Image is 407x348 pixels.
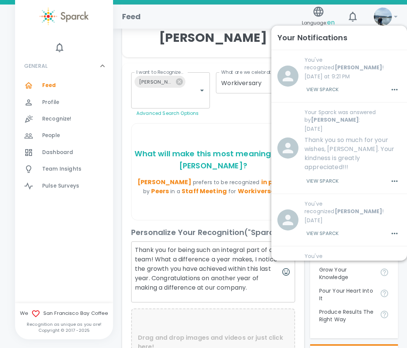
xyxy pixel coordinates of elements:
[221,69,280,75] label: What are we celebrating?
[304,175,341,188] button: View Sparck
[136,110,199,116] a: Advanced Search Options
[261,178,289,186] span: in public
[135,178,292,196] p: .
[138,178,191,186] span: [PERSON_NAME]
[42,165,81,173] span: Team Insights
[319,308,374,323] p: Produce Results The Right Way
[380,310,389,319] svg: Find success working together and doing the right thing
[135,148,292,172] p: What will make this most meaningful to [PERSON_NAME] ?
[335,208,383,215] b: [PERSON_NAME]
[15,321,113,327] p: Recognition as unique as you are!
[15,161,113,177] a: Team Insights
[143,188,169,195] span: by
[304,83,341,96] button: View Sparck
[15,55,113,77] div: GENERAL
[131,226,285,238] h6: Personalize Your Recognition ("Sparck")
[380,289,389,298] svg: Come to work to make a difference in your own way
[221,79,283,87] div: Workiversary
[15,178,113,194] a: Pulse Surveys
[197,85,207,96] button: Open
[169,188,227,195] span: in a
[42,82,56,89] span: Feed
[327,18,335,27] span: en
[304,217,401,224] p: [DATE]
[42,132,60,139] span: People
[304,108,401,124] p: Your Sparck was answered by :
[24,62,47,70] p: GENERAL
[151,187,169,195] span: Peers
[304,73,401,80] p: [DATE] at 9:21 PM
[15,77,113,94] a: Feed
[42,182,79,190] span: Pulse Surveys
[311,116,359,124] b: [PERSON_NAME]
[15,127,113,144] a: People
[143,179,289,195] span: prefers to be recognized for
[304,125,401,133] p: [DATE]
[131,241,295,302] textarea: Thank you for being such an integral part of our team! What a difference a year makes, I notice t...
[40,8,89,25] img: Sparck logo
[159,30,267,45] h4: [PERSON_NAME]
[302,18,335,28] span: Language:
[15,144,113,161] a: Dashboard
[374,8,392,26] img: Picture of Anna Belle
[42,115,72,123] span: Recognize!
[304,252,401,267] p: You've recognized !
[182,187,227,195] span: Staff Meeting
[380,268,389,277] svg: Follow your curiosity and learn together
[15,94,113,111] a: Profile
[335,260,383,267] b: [PERSON_NAME]
[304,56,401,71] p: You've recognized !
[304,200,401,215] p: You've recognized !
[304,227,341,240] button: View Sparck
[15,111,113,127] a: Recognize!
[15,8,113,25] a: Sparck logo
[122,11,141,23] h1: Feed
[136,69,184,75] label: I want to Recognize...
[238,187,282,195] span: Workiversary
[42,99,59,106] span: Profile
[15,327,113,333] p: Copyright © 2017 - 2025
[319,287,374,302] p: Pour Your Heart Into It
[304,136,401,172] p: Thank you so much for your wishes, [PERSON_NAME]. Your kindness is greatly appreciated!!!
[15,77,113,197] div: GENERAL
[42,149,73,156] span: Dashboard
[335,64,383,71] b: [PERSON_NAME]
[135,78,177,86] span: [PERSON_NAME]
[319,266,374,281] p: Grow Your Knowledge
[277,32,347,44] h6: Your Notifications
[135,76,185,88] div: [PERSON_NAME]
[15,309,113,318] span: We San Francisco Bay Coffee
[299,3,338,30] button: Language:en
